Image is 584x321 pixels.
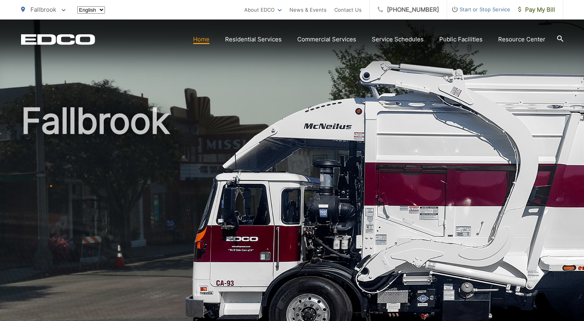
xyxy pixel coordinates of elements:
[297,35,356,44] a: Commercial Services
[30,6,56,13] span: Fallbrook
[518,5,555,14] span: Pay My Bill
[334,5,362,14] a: Contact Us
[77,6,105,14] select: Select a language
[193,35,209,44] a: Home
[289,5,327,14] a: News & Events
[372,35,424,44] a: Service Schedules
[498,35,545,44] a: Resource Center
[21,34,95,45] a: EDCD logo. Return to the homepage.
[225,35,282,44] a: Residential Services
[439,35,483,44] a: Public Facilities
[244,5,282,14] a: About EDCO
